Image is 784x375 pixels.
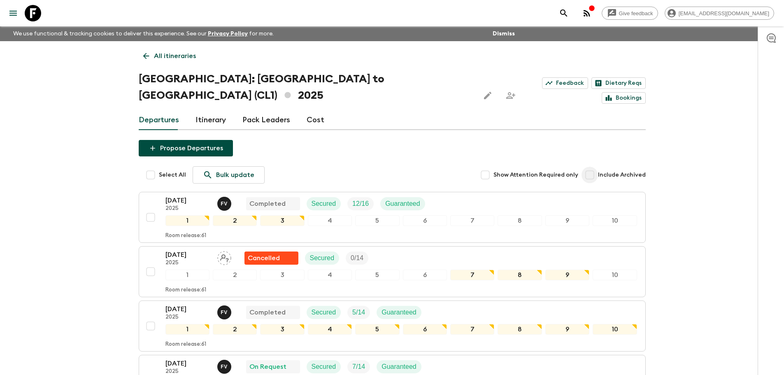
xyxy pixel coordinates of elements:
[312,307,336,317] p: Secured
[139,48,200,64] a: All itineraries
[244,252,298,265] div: Flash Pack cancellation
[498,324,542,335] div: 8
[248,253,280,263] p: Cancelled
[165,304,211,314] p: [DATE]
[545,215,589,226] div: 9
[165,359,211,368] p: [DATE]
[217,360,233,374] button: FV
[308,270,352,280] div: 4
[208,31,248,37] a: Privacy Policy
[242,110,290,130] a: Pack Leaders
[614,10,658,16] span: Give feedback
[213,215,257,226] div: 2
[139,246,646,297] button: [DATE]2025Assign pack leaderFlash Pack cancellationSecuredTrip Fill12345678910Room release:61
[355,215,399,226] div: 5
[382,307,416,317] p: Guaranteed
[165,368,211,375] p: 2025
[403,270,447,280] div: 6
[260,215,304,226] div: 3
[450,270,494,280] div: 7
[217,362,233,369] span: Francisco Valero
[450,215,494,226] div: 7
[347,306,370,319] div: Trip Fill
[312,199,336,209] p: Secured
[10,26,277,41] p: We use functional & tracking cookies to deliver this experience. See our for more.
[165,324,209,335] div: 1
[355,270,399,280] div: 5
[498,270,542,280] div: 8
[217,308,233,314] span: Francisco Valero
[165,196,211,205] p: [DATE]
[308,215,352,226] div: 4
[213,324,257,335] div: 2
[556,5,572,21] button: search adventures
[598,171,646,179] span: Include Archived
[249,362,286,372] p: On Request
[139,140,233,156] button: Propose Departures
[260,270,304,280] div: 3
[491,28,517,40] button: Dismiss
[165,215,209,226] div: 1
[674,10,774,16] span: [EMAIL_ADDRESS][DOMAIN_NAME]
[159,171,186,179] span: Select All
[403,215,447,226] div: 6
[352,362,365,372] p: 7 / 14
[213,270,257,280] div: 2
[193,166,265,184] a: Bulk update
[305,252,340,265] div: Secured
[139,110,179,130] a: Departures
[5,5,21,21] button: menu
[249,199,286,209] p: Completed
[195,110,226,130] a: Itinerary
[352,199,369,209] p: 12 / 16
[346,252,368,265] div: Trip Fill
[545,324,589,335] div: 9
[217,254,231,260] span: Assign pack leader
[479,87,496,104] button: Edit this itinerary
[307,110,324,130] a: Cost
[602,7,658,20] a: Give feedback
[542,77,588,89] a: Feedback
[403,324,447,335] div: 6
[165,233,206,239] p: Room release: 61
[249,307,286,317] p: Completed
[347,360,370,373] div: Trip Fill
[347,197,374,210] div: Trip Fill
[260,324,304,335] div: 3
[165,250,211,260] p: [DATE]
[591,77,646,89] a: Dietary Reqs
[352,307,365,317] p: 5 / 14
[355,324,399,335] div: 5
[154,51,196,61] p: All itineraries
[139,71,473,104] h1: [GEOGRAPHIC_DATA]: [GEOGRAPHIC_DATA] to [GEOGRAPHIC_DATA] (CL1) 2025
[217,199,233,206] span: Francisco Valero
[593,270,637,280] div: 10
[216,170,254,180] p: Bulk update
[165,341,206,348] p: Room release: 61
[593,215,637,226] div: 10
[165,270,209,280] div: 1
[385,199,420,209] p: Guaranteed
[450,324,494,335] div: 7
[139,300,646,352] button: [DATE]2025Francisco ValeroCompletedSecuredTrip FillGuaranteed12345678910Room release:61
[545,270,589,280] div: 9
[503,87,519,104] span: Share this itinerary
[593,324,637,335] div: 10
[221,363,228,370] p: F V
[307,197,341,210] div: Secured
[382,362,416,372] p: Guaranteed
[493,171,578,179] span: Show Attention Required only
[165,287,206,293] p: Room release: 61
[165,260,211,266] p: 2025
[165,314,211,321] p: 2025
[310,253,335,263] p: Secured
[351,253,363,263] p: 0 / 14
[307,306,341,319] div: Secured
[498,215,542,226] div: 8
[665,7,774,20] div: [EMAIL_ADDRESS][DOMAIN_NAME]
[602,92,646,104] a: Bookings
[307,360,341,373] div: Secured
[165,205,211,212] p: 2025
[139,192,646,243] button: [DATE]2025Francisco ValeroCompletedSecuredTrip FillGuaranteed12345678910Room release:61
[312,362,336,372] p: Secured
